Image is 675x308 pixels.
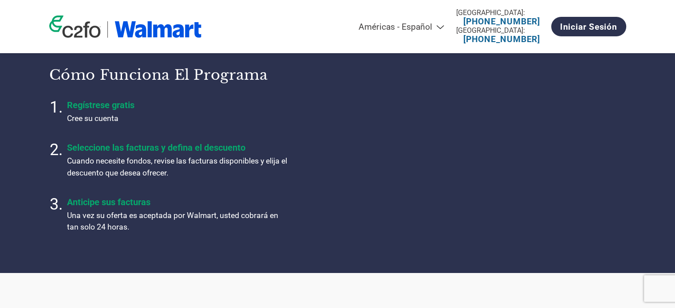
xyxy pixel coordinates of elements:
[67,155,289,179] p: Cuando necesite fondos, revise las facturas disponibles y elija el descuento que desea ofrecer.
[463,16,540,27] a: [PHONE_NUMBER]
[67,113,289,124] p: Cree su cuenta
[67,197,289,207] h4: Anticipe sus facturas
[49,66,327,84] h3: Cómo funciona el programa
[551,17,626,36] a: Iniciar sesión
[114,21,202,38] img: Walmart
[456,8,547,17] div: [GEOGRAPHIC_DATA]:
[456,26,547,35] div: [GEOGRAPHIC_DATA]:
[67,142,289,153] h4: Seleccione las facturas y defina el descuento
[49,16,101,38] img: c2fo logo
[463,34,540,44] a: [PHONE_NUMBER]
[67,210,289,233] p: Una vez su oferta es aceptada por Walmart, usted cobrará en tan solo 24 horas.
[67,100,289,110] h4: Regístrese gratis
